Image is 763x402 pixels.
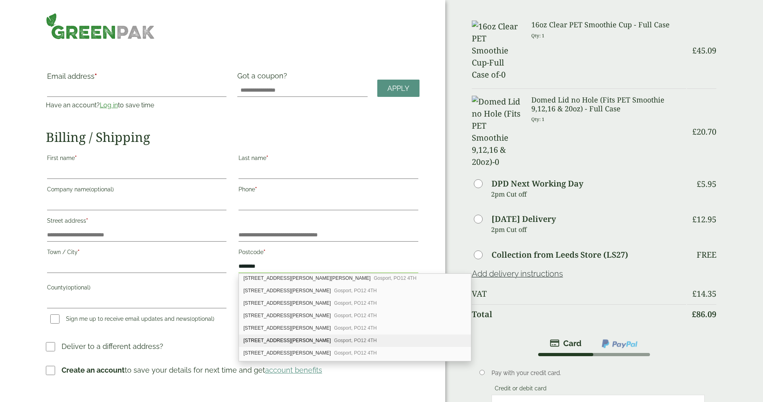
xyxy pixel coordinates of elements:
span: (optional) [190,316,214,322]
bdi: 14.35 [692,288,716,299]
bdi: 5.95 [697,178,716,189]
abbr: required [86,217,88,224]
span: (optional) [66,284,90,291]
p: 2pm Cut off [491,224,687,236]
label: Collection from Leeds Store (LS27) [492,251,628,259]
div: Flat 1, White Swan House, 36 Forton Road [239,285,471,297]
p: Pay with your credit card. [492,369,705,377]
span: Gosport, PO12 4TH [334,313,377,318]
span: £ [692,126,697,137]
p: Have an account? to save time [46,100,228,110]
label: First name [47,152,226,166]
bdi: 20.70 [692,126,716,137]
span: Gosport, PO12 4TH [334,325,377,331]
abbr: required [78,249,80,255]
label: Email address [47,73,226,84]
span: Gosport, PO12 4TH [334,288,377,293]
small: Qty: 1 [531,116,545,122]
h3: Domed Lid no Hole (Fits PET Smoothie 9,12,16 & 20oz) - Full Case [531,96,686,113]
label: Sign me up to receive email updates and news [47,316,218,324]
input: Sign me up to receive email updates and news(optional) [50,314,60,324]
img: Domed Lid no Hole (Fits PET Smoothie 9,12,16 & 20oz)-0 [472,96,522,168]
a: Add delivery instructions [472,269,563,279]
label: Phone [239,184,418,197]
abbr: required [263,249,265,255]
label: Street address [47,215,226,229]
abbr: required [75,155,77,161]
span: (optional) [89,186,114,193]
span: Gosport, PO12 4TH [334,350,377,356]
span: Gosport, PO12 4TH [374,275,416,281]
label: Postcode [239,246,418,260]
div: Flat 5, White Swan House, 36 Forton Road [239,334,471,347]
div: Flat 1, Penny Court, 34 Forton Road [239,272,471,285]
a: Log in [100,101,118,109]
small: Qty: 1 [531,33,545,39]
span: £ [697,178,701,189]
span: £ [692,214,697,225]
div: 42 Forton Road [239,359,471,372]
label: County [47,282,226,295]
img: ppcp-gateway.png [601,338,638,349]
span: Apply [387,84,409,93]
p: Free [697,250,716,260]
p: to save your details for next time and get [62,365,322,375]
h2: Billing / Shipping [46,129,420,145]
label: Credit or debit card [492,385,550,394]
a: account benefits [265,366,322,374]
label: DPD Next Working Day [492,180,583,188]
div: Flat 3, White Swan House, 36 Forton Road [239,310,471,322]
span: Gosport, PO12 4TH [334,300,377,306]
label: Company name [47,184,226,197]
label: Town / City [47,246,226,260]
bdi: 86.09 [692,309,716,320]
div: Flat 2, White Swan House, 36 Forton Road [239,297,471,310]
bdi: 45.09 [692,45,716,56]
label: Last name [239,152,418,166]
h3: 16oz Clear PET Smoothie Cup - Full Case [531,21,686,29]
abbr: required [95,72,97,80]
label: [DATE] Delivery [492,215,556,223]
bdi: 12.95 [692,214,716,225]
p: 2pm Cut off [491,188,687,200]
th: Total [472,304,687,324]
a: Apply [377,80,420,97]
img: GreenPak Supplies [46,13,155,39]
abbr: required [255,186,257,193]
th: VAT [472,284,687,304]
span: £ [692,45,697,56]
div: 40 Forton Road [239,347,471,359]
strong: Create an account [62,366,125,374]
img: 16oz Clear PET Smoothie Cup-Full Case of-0 [472,21,522,81]
span: £ [692,288,697,299]
label: Got a coupon? [237,72,290,84]
span: Gosport, PO12 4TH [334,338,377,343]
img: stripe.png [550,338,582,348]
div: Flat 4, White Swan House, 36 Forton Road [239,322,471,334]
p: Deliver to a different address? [62,341,163,352]
abbr: required [266,155,268,161]
span: £ [692,309,696,320]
